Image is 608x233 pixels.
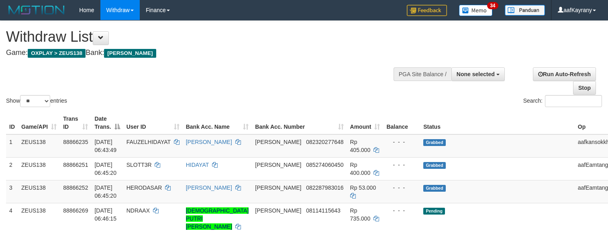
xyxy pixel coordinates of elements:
th: Status [420,111,575,134]
th: Game/API: activate to sort column ascending [18,111,60,134]
input: Search: [545,95,602,107]
span: Grabbed [423,185,446,192]
div: PGA Site Balance / [394,67,451,81]
span: NDRAAX [126,207,150,214]
span: [DATE] 06:46:15 [94,207,116,222]
span: [DATE] 06:43:49 [94,139,116,153]
img: Feedback.jpg [407,5,447,16]
span: Copy 085274060450 to clipboard [306,162,343,168]
span: [PERSON_NAME] [104,49,156,58]
span: Copy 082320277648 to clipboard [306,139,343,145]
a: [DEMOGRAPHIC_DATA] PUTRI [PERSON_NAME] [186,207,249,230]
a: Stop [573,81,596,95]
span: Pending [423,208,445,215]
div: - - - [386,161,417,169]
span: Rp 405.000 [350,139,371,153]
th: Bank Acc. Number: activate to sort column ascending [252,111,347,134]
span: 88866269 [63,207,88,214]
span: Grabbed [423,162,446,169]
span: [DATE] 06:45:20 [94,162,116,176]
a: [PERSON_NAME] [186,139,232,145]
span: 88866251 [63,162,88,168]
span: Grabbed [423,139,446,146]
label: Search: [523,95,602,107]
th: Balance [383,111,420,134]
label: Show entries [6,95,67,107]
span: [PERSON_NAME] [255,139,301,145]
span: None selected [457,71,495,77]
a: HIDAYAT [186,162,209,168]
img: Button%20Memo.svg [459,5,493,16]
span: [PERSON_NAME] [255,207,301,214]
span: [DATE] 06:45:20 [94,184,116,199]
td: 1 [6,134,18,158]
span: Copy 08114115643 to clipboard [306,207,341,214]
a: [PERSON_NAME] [186,184,232,191]
button: None selected [451,67,505,81]
div: - - - [386,207,417,215]
th: Date Trans.: activate to sort column descending [91,111,123,134]
td: ZEUS138 [18,157,60,180]
span: FAUZELHIDAYAT [126,139,171,145]
select: Showentries [20,95,50,107]
span: 34 [487,2,498,9]
img: panduan.png [505,5,545,16]
td: 3 [6,180,18,203]
span: SLOTT3R [126,162,152,168]
th: ID [6,111,18,134]
span: [PERSON_NAME] [255,184,301,191]
th: Bank Acc. Name: activate to sort column ascending [183,111,252,134]
th: User ID: activate to sort column ascending [123,111,183,134]
span: Rp 735.000 [350,207,371,222]
span: OXPLAY > ZEUS138 [28,49,86,58]
span: 88866252 [63,184,88,191]
span: Rp 400.000 [350,162,371,176]
h4: Game: Bank: [6,49,397,57]
div: - - - [386,184,417,192]
th: Trans ID: activate to sort column ascending [60,111,91,134]
a: Run Auto-Refresh [533,67,596,81]
td: 2 [6,157,18,180]
span: [PERSON_NAME] [255,162,301,168]
h1: Withdraw List [6,29,397,45]
span: HERODASAR [126,184,162,191]
td: ZEUS138 [18,180,60,203]
span: 88866235 [63,139,88,145]
img: MOTION_logo.png [6,4,67,16]
th: Amount: activate to sort column ascending [347,111,384,134]
div: - - - [386,138,417,146]
span: Copy 082287983016 to clipboard [306,184,343,191]
td: ZEUS138 [18,134,60,158]
span: Rp 53.000 [350,184,376,191]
